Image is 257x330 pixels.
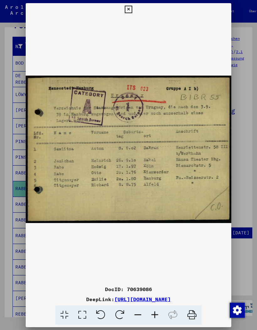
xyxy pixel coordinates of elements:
[114,296,171,302] a: [URL][DOMAIN_NAME]
[26,285,231,293] div: DocID: 70639086
[26,16,231,283] img: 001.jpg
[229,302,244,317] div: Zustimmung ändern
[26,295,231,303] div: DeepLink:
[230,303,245,318] img: Zustimmung ändern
